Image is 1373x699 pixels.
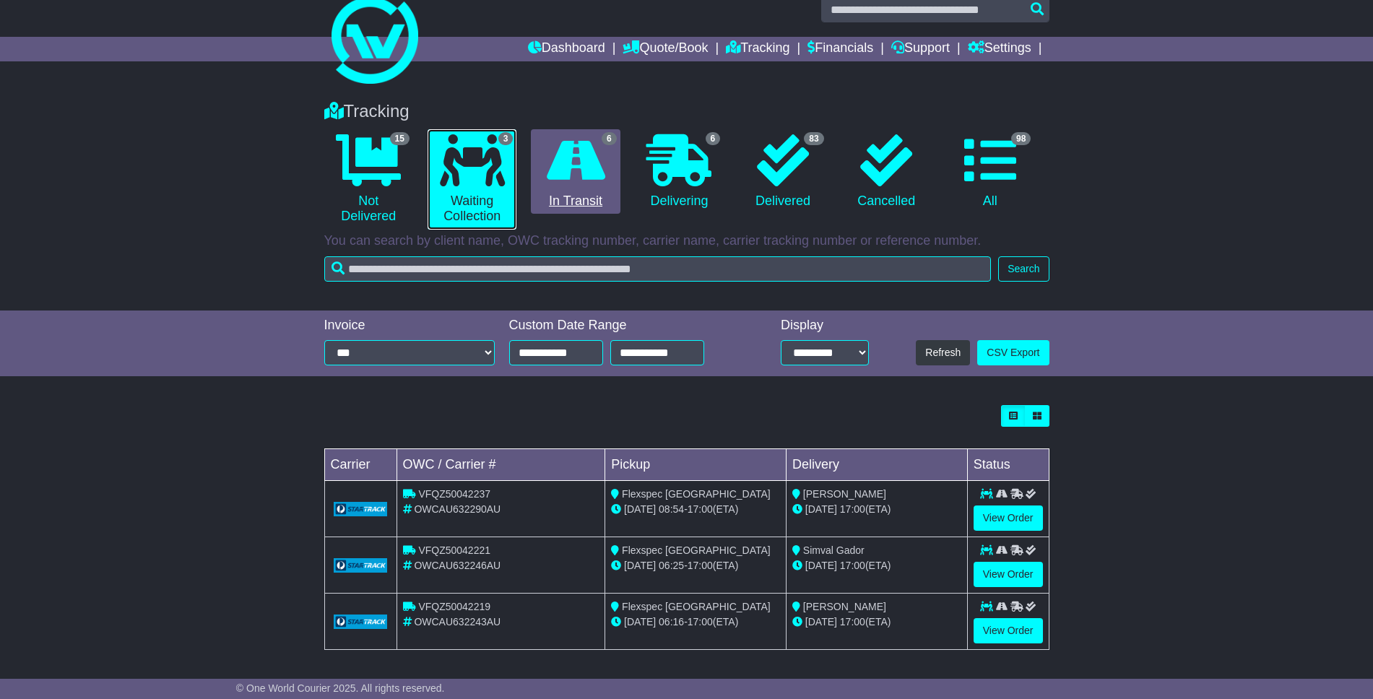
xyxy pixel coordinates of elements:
[334,502,388,516] img: GetCarrierServiceLogo
[162,85,238,95] div: Keywords by Traffic
[390,132,410,145] span: 15
[891,37,950,61] a: Support
[786,449,967,481] td: Delivery
[622,601,771,612] span: Flexspec [GEOGRAPHIC_DATA]
[531,129,620,214] a: 6 In Transit
[706,132,721,145] span: 6
[42,84,53,95] img: tab_domain_overview_orange.svg
[998,256,1049,282] button: Search
[334,558,388,573] img: GetCarrierServiceLogo
[58,85,129,95] div: Domain Overview
[635,129,724,214] a: 6 Delivering
[40,23,71,35] div: v 4.0.24
[738,129,827,214] a: 83 Delivered
[945,129,1034,214] a: 98 All
[624,616,656,628] span: [DATE]
[324,233,1049,249] p: You can search by client name, OWC tracking number, carrier name, carrier tracking number or refe...
[840,616,865,628] span: 17:00
[324,318,495,334] div: Invoice
[414,503,501,515] span: OWCAU632290AU
[23,38,35,49] img: website_grey.svg
[807,37,873,61] a: Financials
[38,38,159,49] div: Domain: [DOMAIN_NAME]
[317,101,1057,122] div: Tracking
[611,502,780,517] div: - (ETA)
[1011,132,1031,145] span: 98
[414,616,501,628] span: OWCAU632243AU
[602,132,617,145] span: 6
[622,544,771,556] span: Flexspec [GEOGRAPHIC_DATA]
[428,129,516,230] a: 3 Waiting Collection
[498,132,514,145] span: 3
[916,340,970,365] button: Refresh
[611,558,780,573] div: - (ETA)
[659,616,684,628] span: 06:16
[236,682,445,694] span: © One World Courier 2025. All rights reserved.
[418,488,490,500] span: VFQZ50042237
[803,488,886,500] span: [PERSON_NAME]
[23,23,35,35] img: logo_orange.svg
[968,37,1031,61] a: Settings
[611,615,780,630] div: - (ETA)
[414,560,501,571] span: OWCAU632246AU
[418,544,490,556] span: VFQZ50042221
[781,318,869,334] div: Display
[803,544,865,556] span: Simval Gador
[792,615,961,630] div: (ETA)
[792,502,961,517] div: (ETA)
[624,503,656,515] span: [DATE]
[324,449,397,481] td: Carrier
[324,129,413,230] a: 15 Not Delivered
[967,449,1049,481] td: Status
[974,562,1043,587] a: View Order
[418,601,490,612] span: VFQZ50042219
[840,560,865,571] span: 17:00
[397,449,605,481] td: OWC / Carrier #
[659,503,684,515] span: 08:54
[688,560,713,571] span: 17:00
[804,132,823,145] span: 83
[528,37,605,61] a: Dashboard
[974,618,1043,643] a: View Order
[803,601,886,612] span: [PERSON_NAME]
[688,616,713,628] span: 17:00
[805,616,837,628] span: [DATE]
[977,340,1049,365] a: CSV Export
[726,37,789,61] a: Tracking
[623,37,708,61] a: Quote/Book
[840,503,865,515] span: 17:00
[792,558,961,573] div: (ETA)
[622,488,771,500] span: Flexspec [GEOGRAPHIC_DATA]
[974,505,1043,531] a: View Order
[842,129,931,214] a: Cancelled
[805,560,837,571] span: [DATE]
[334,615,388,629] img: GetCarrierServiceLogo
[509,318,741,334] div: Custom Date Range
[605,449,787,481] td: Pickup
[146,84,157,95] img: tab_keywords_by_traffic_grey.svg
[688,503,713,515] span: 17:00
[659,560,684,571] span: 06:25
[805,503,837,515] span: [DATE]
[624,560,656,571] span: [DATE]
